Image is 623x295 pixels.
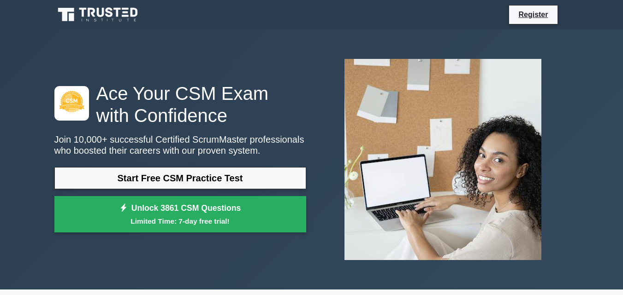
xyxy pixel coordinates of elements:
[54,82,306,127] h1: Ace Your CSM Exam with Confidence
[66,216,295,226] small: Limited Time: 7-day free trial!
[513,9,553,20] a: Register
[54,134,306,156] p: Join 10,000+ successful Certified ScrumMaster professionals who boosted their careers with our pr...
[54,196,306,233] a: Unlock 3861 CSM QuestionsLimited Time: 7-day free trial!
[54,167,306,189] a: Start Free CSM Practice Test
